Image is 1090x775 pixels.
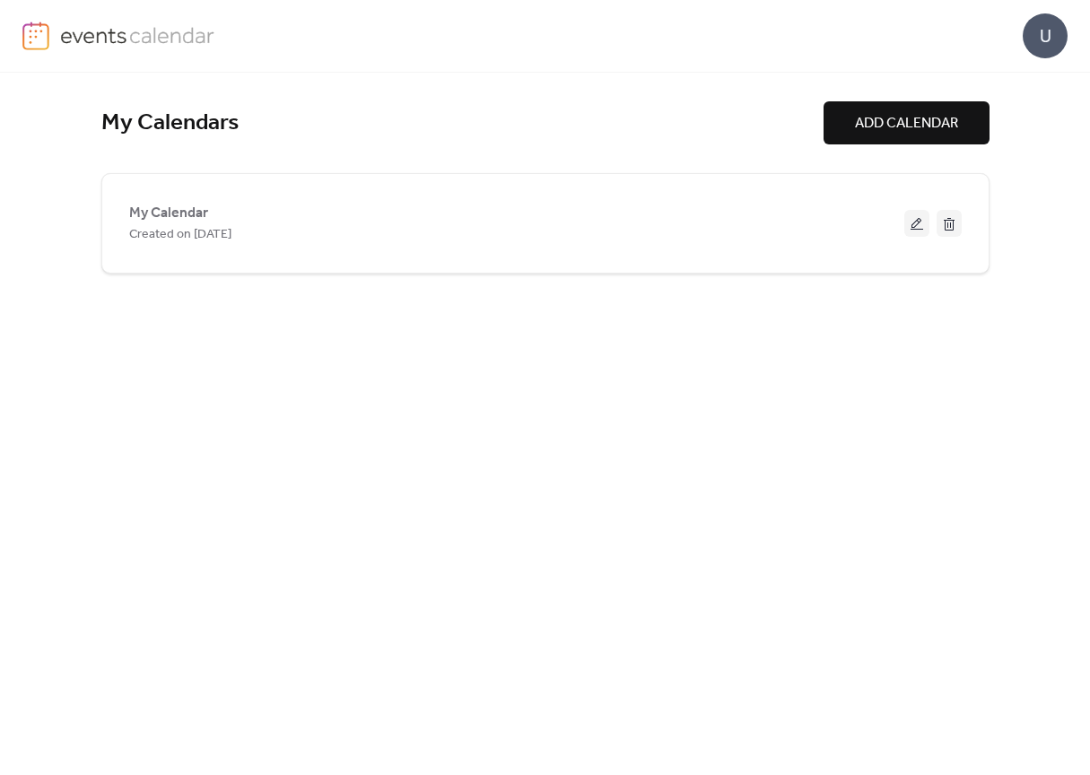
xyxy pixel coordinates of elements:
div: My Calendars [101,109,824,138]
div: U [1023,13,1068,58]
button: ADD CALENDAR [824,101,990,144]
span: My Calendar [129,203,208,224]
img: logo [22,22,49,50]
a: My Calendar [129,208,208,218]
span: ADD CALENDAR [855,113,958,135]
img: logo-type [60,22,215,48]
span: Created on [DATE] [129,224,231,246]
